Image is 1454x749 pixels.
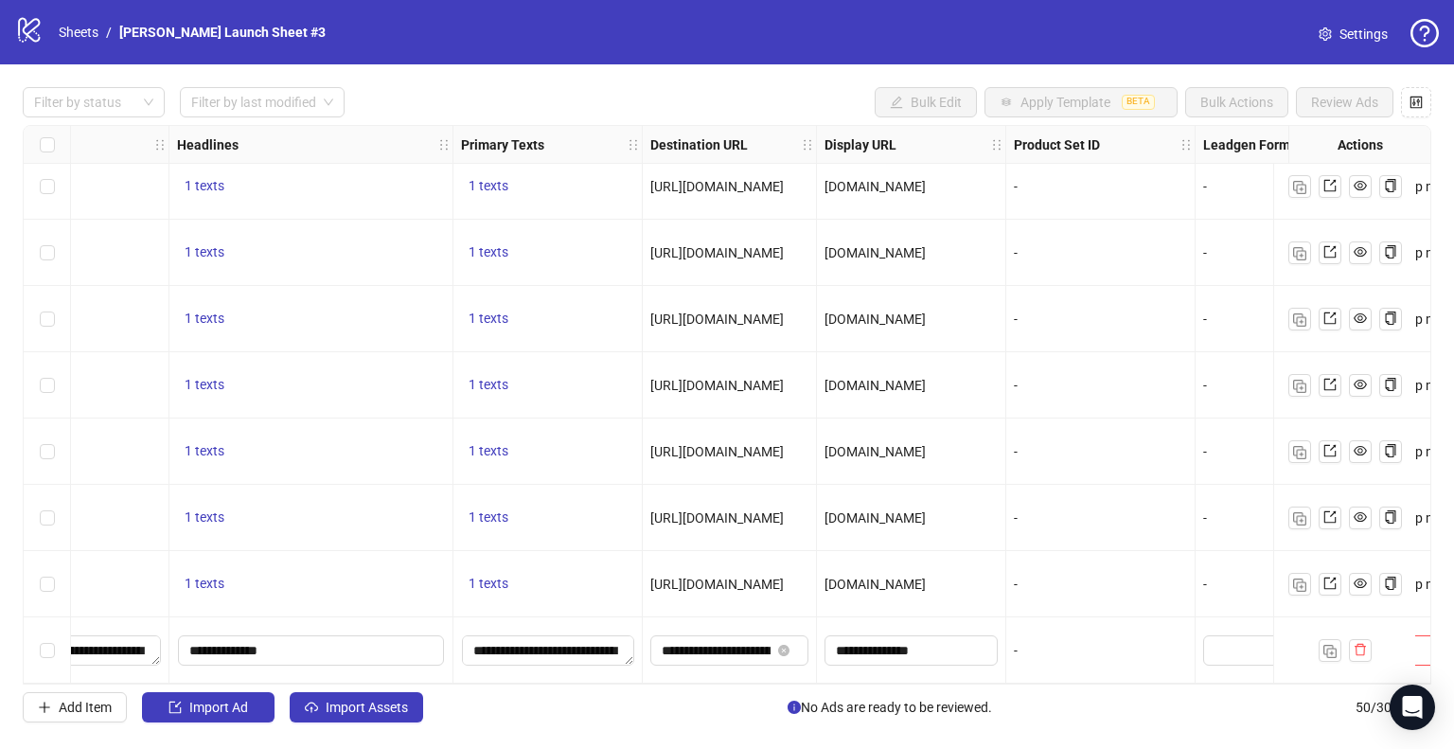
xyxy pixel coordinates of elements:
span: holder [1193,138,1206,152]
button: Duplicate [1288,573,1311,596]
span: import [168,701,182,714]
span: plus [38,701,51,714]
span: cloud-upload [305,701,318,714]
button: close-circle [778,645,789,656]
span: Shop now [1392,179,1451,194]
span: 1 texts [469,576,508,591]
button: 1 texts [461,573,516,596]
button: 1 texts [177,175,232,198]
span: export [1323,378,1337,391]
span: [DOMAIN_NAME] [825,378,926,393]
span: copy [1384,245,1397,259]
span: copy [1384,179,1397,192]
span: holder [437,138,451,152]
span: eye [1354,577,1367,590]
button: 1 texts [177,573,232,596]
span: 1 texts [185,509,224,525]
span: holder [167,138,180,152]
span: Settings [1339,24,1388,45]
span: holder [814,138,827,152]
img: Duplicate [1293,247,1306,260]
div: Edit values [177,634,445,667]
span: [URL][DOMAIN_NAME] [650,510,784,526]
span: export [1323,577,1337,590]
strong: Product Set ID [1014,134,1100,155]
span: holder [801,138,814,152]
div: Select row 45 [24,286,71,352]
span: [URL][DOMAIN_NAME] [650,312,784,327]
button: 1 texts [461,440,516,463]
button: Import Ad [142,692,275,722]
span: 1 texts [469,443,508,458]
div: Select row 47 [24,419,71,485]
span: 1 texts [185,178,224,193]
li: / [106,22,112,43]
button: 1 texts [461,175,516,198]
span: [URL][DOMAIN_NAME] [650,444,784,459]
span: [URL][DOMAIN_NAME] [650,245,784,260]
span: export [1323,245,1337,259]
span: Shop now [1392,444,1451,459]
span: eye [1354,179,1367,192]
button: Apply TemplateBETA [984,87,1178,117]
button: 1 texts [461,374,516,397]
span: 1 texts [185,443,224,458]
span: holder [990,138,1003,152]
div: - [1203,375,1376,396]
span: [DOMAIN_NAME] [825,312,926,327]
button: 1 texts [177,440,232,463]
span: [URL][DOMAIN_NAME] [650,378,784,393]
span: [DOMAIN_NAME] [825,179,926,194]
span: [DOMAIN_NAME] [825,444,926,459]
div: Select row 49 [24,551,71,617]
span: No Ads are ready to be reviewed. [788,697,992,718]
button: 1 texts [461,507,516,529]
div: Resize Descriptions column [164,126,168,163]
span: Shop now [1392,312,1451,327]
div: Resize Destination URL column [811,126,816,163]
span: holder [451,138,464,152]
div: Select row 48 [24,485,71,551]
span: export [1323,510,1337,524]
span: holder [1003,138,1017,152]
a: [PERSON_NAME] Launch Sheet #3 [115,22,329,43]
strong: Display URL [825,134,896,155]
img: Duplicate [1293,579,1306,592]
div: - [1014,640,1187,661]
span: info-circle [788,701,801,714]
button: Duplicate [1288,440,1311,463]
span: [DOMAIN_NAME] [825,245,926,260]
button: Duplicate [1288,308,1311,330]
span: copy [1384,378,1397,391]
button: Duplicate [1288,507,1311,529]
img: Duplicate [1293,380,1306,393]
div: Edit values [461,634,634,667]
strong: Leadgen Form [1203,134,1290,155]
span: [URL][DOMAIN_NAME] [650,179,784,194]
div: - [1014,574,1187,595]
div: Resize Display URL column [1001,126,1005,163]
span: 1 texts [185,377,224,392]
span: copy [1384,312,1397,325]
div: - [1203,176,1376,197]
span: delete [1354,643,1367,656]
div: Select all rows [24,126,71,164]
span: Import Assets [326,700,408,715]
button: Review Ads [1296,87,1393,117]
span: Add Item [59,700,112,715]
button: Import Assets [290,692,423,722]
span: setting [1319,27,1332,41]
div: - [1014,375,1187,396]
span: Shop now [1392,577,1451,592]
span: Shop now [1392,378,1451,393]
div: - [1203,508,1376,528]
span: 1 texts [185,311,224,326]
span: holder [1179,138,1193,152]
span: eye [1354,312,1367,325]
strong: Destination URL [650,134,748,155]
div: - [1203,441,1376,462]
div: Select row 50 [24,617,71,684]
span: holder [627,138,640,152]
span: copy [1384,510,1397,524]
